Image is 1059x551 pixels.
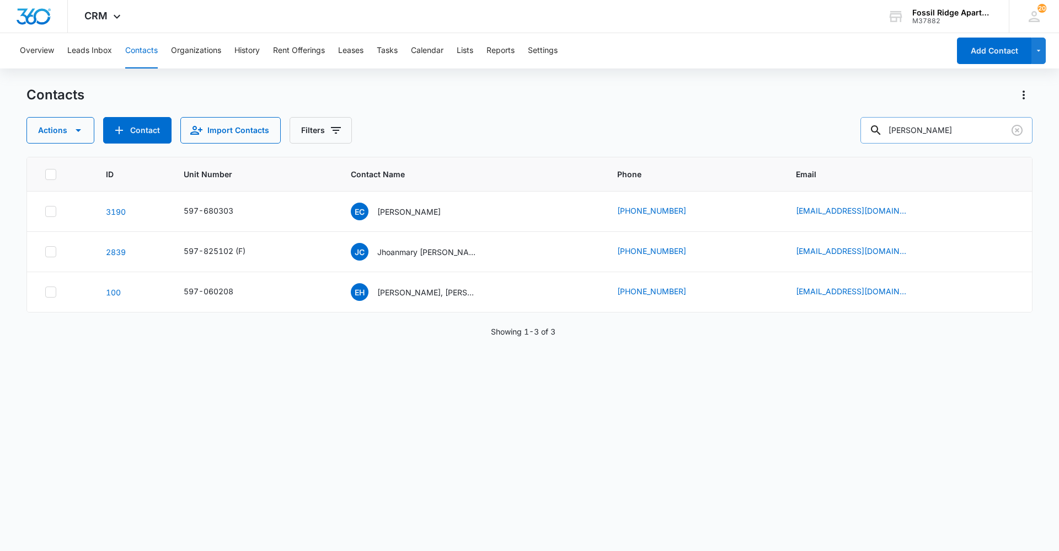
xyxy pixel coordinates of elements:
button: Leases [338,33,363,68]
button: Add Contact [103,117,172,144]
span: EC [351,203,368,220]
div: account id [912,17,993,25]
a: [EMAIL_ADDRESS][DOMAIN_NAME] [796,245,906,257]
div: Unit Number - 597-060208 - Select to Edit Field [184,285,253,299]
div: 597-825102 (F) [184,245,245,257]
div: Unit Number - 597-825102 (F) - Select to Edit Field [184,245,265,258]
a: [PHONE_NUMBER] [617,285,686,297]
a: [EMAIL_ADDRESS][DOMAIN_NAME] [796,205,906,216]
a: [EMAIL_ADDRESS][DOMAIN_NAME] [796,285,906,297]
div: Contact Name - Jhoanmary Carolina Torres Galban, Eduardo Contreras - Select to Edit Field [351,243,496,261]
button: Calendar [411,33,443,68]
div: Contact Name - Eduardo Contreras - Select to Edit Field [351,203,461,220]
span: 20 [1037,4,1046,13]
div: Phone - (970) 631-6106 - Select to Edit Field [617,245,706,258]
a: [PHONE_NUMBER] [617,205,686,216]
button: Tasks [377,33,398,68]
span: CRM [84,10,108,22]
button: Actions [26,117,94,144]
div: 597-680303 [184,205,233,216]
div: 597-060208 [184,285,233,297]
span: JC [351,243,368,261]
a: [PHONE_NUMBER] [617,245,686,257]
span: Phone [617,168,753,180]
span: ID [106,168,141,180]
span: Contact Name [351,168,575,180]
button: Settings [528,33,558,68]
button: Lists [457,33,473,68]
div: Contact Name - Eduardo Hernandez, Delaney Smikahl - Select to Edit Field [351,283,496,301]
div: Email - jhoanmarytorres@gmail.com - Select to Edit Field [796,245,926,258]
div: notifications count [1037,4,1046,13]
span: Email [796,168,998,180]
div: Phone - (276) 734-0375 - Select to Edit Field [617,285,706,299]
h1: Contacts [26,87,84,103]
button: Rent Offerings [273,33,325,68]
button: Add Contact [957,38,1031,64]
button: Reports [486,33,515,68]
button: Clear [1008,121,1026,139]
button: Filters [290,117,352,144]
div: account name [912,8,993,17]
span: Unit Number [184,168,324,180]
button: History [234,33,260,68]
button: Import Contacts [180,117,281,144]
p: Showing 1-3 of 3 [491,326,555,337]
p: Jhoanmary [PERSON_NAME], [PERSON_NAME] [377,246,477,258]
a: Navigate to contact details page for Eduardo Contreras [106,207,126,216]
div: Email - eduardojosec2111@gmail.com - Select to Edit Field [796,205,926,218]
div: Email - silver115@icloud.com - Select to Edit Field [796,285,926,299]
button: Actions [1015,86,1033,104]
p: [PERSON_NAME] [377,206,441,218]
button: Overview [20,33,54,68]
a: Navigate to contact details page for Jhoanmary Carolina Torres Galban, Eduardo Contreras [106,247,126,257]
button: Contacts [125,33,158,68]
span: EH [351,283,368,301]
button: Organizations [171,33,221,68]
button: Leads Inbox [67,33,112,68]
div: Unit Number - 597-680303 - Select to Edit Field [184,205,253,218]
p: [PERSON_NAME], [PERSON_NAME] [377,287,477,298]
a: Navigate to contact details page for Eduardo Hernandez, Delaney Smikahl [106,288,121,297]
input: Search Contacts [860,117,1033,144]
div: Phone - (970) 521-9038 - Select to Edit Field [617,205,706,218]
